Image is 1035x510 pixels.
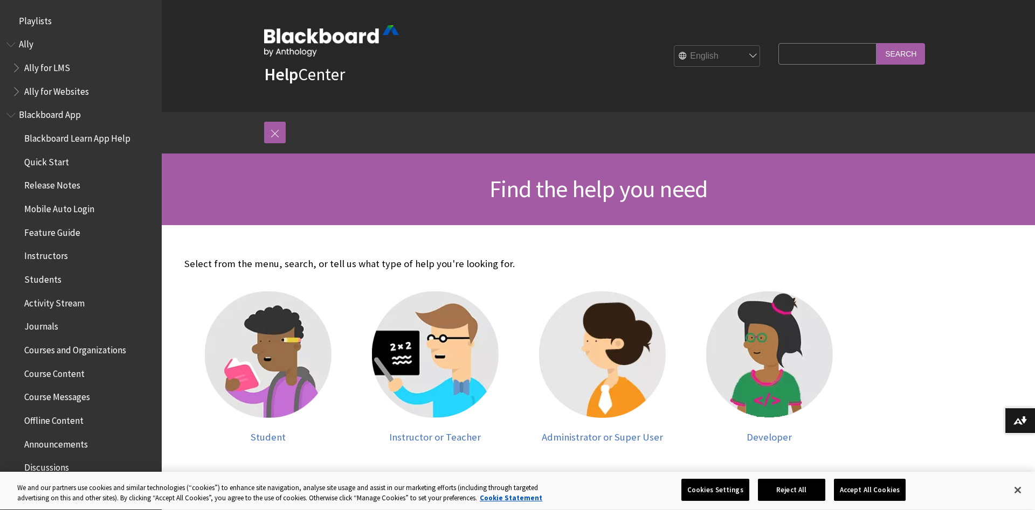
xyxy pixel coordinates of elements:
button: Reject All [758,479,825,501]
span: Feature Guide [24,223,80,238]
button: Close [1006,478,1030,502]
img: Instructor [372,291,499,418]
span: Ally [19,36,33,50]
a: More information about your privacy, opens in a new tab [480,494,542,503]
span: Instructor or Teacher [389,431,481,443]
span: Blackboard App [19,106,81,121]
span: Ally for LMS [24,59,70,73]
button: Cookies Settings [681,479,749,501]
a: HelpCenter [264,64,345,85]
span: Discussions [24,458,69,473]
span: Release Notes [24,177,80,191]
span: Mobile Auto Login [24,200,94,214]
span: Ally for Websites [24,82,89,97]
a: Developer [696,291,842,443]
span: Courses and Organizations [24,341,126,355]
span: Administrator or Super User [542,431,663,443]
span: Student [251,431,286,443]
nav: Book outline for Playlists [6,12,155,30]
nav: Book outline for Anthology Ally Help [6,36,155,101]
strong: Help [264,64,298,85]
span: Developer [747,431,792,443]
button: Accept All Cookies [834,479,906,501]
a: Student Student [195,291,341,443]
span: Playlists [19,12,52,26]
span: Offline Content [24,411,84,426]
span: Find the help you need [489,174,707,204]
img: Student [205,291,332,418]
p: Select from the menu, search, or tell us what type of help you're looking for. [184,257,853,271]
span: Announcements [24,435,88,450]
span: Journals [24,318,58,332]
span: Blackboard Learn App Help [24,129,130,144]
a: Instructor Instructor or Teacher [362,291,508,443]
img: Blackboard by Anthology [264,25,399,57]
span: Instructors [24,247,68,262]
span: Students [24,270,61,285]
a: Administrator Administrator or Super User [529,291,675,443]
span: Course Messages [24,388,90,403]
span: Activity Stream [24,294,85,309]
input: Search [877,43,925,64]
span: Course Content [24,365,85,379]
img: Administrator [539,291,666,418]
select: Site Language Selector [674,45,761,67]
div: We and our partners use cookies and similar technologies (“cookies”) to enhance site navigation, ... [17,483,569,504]
span: Quick Start [24,153,69,167]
